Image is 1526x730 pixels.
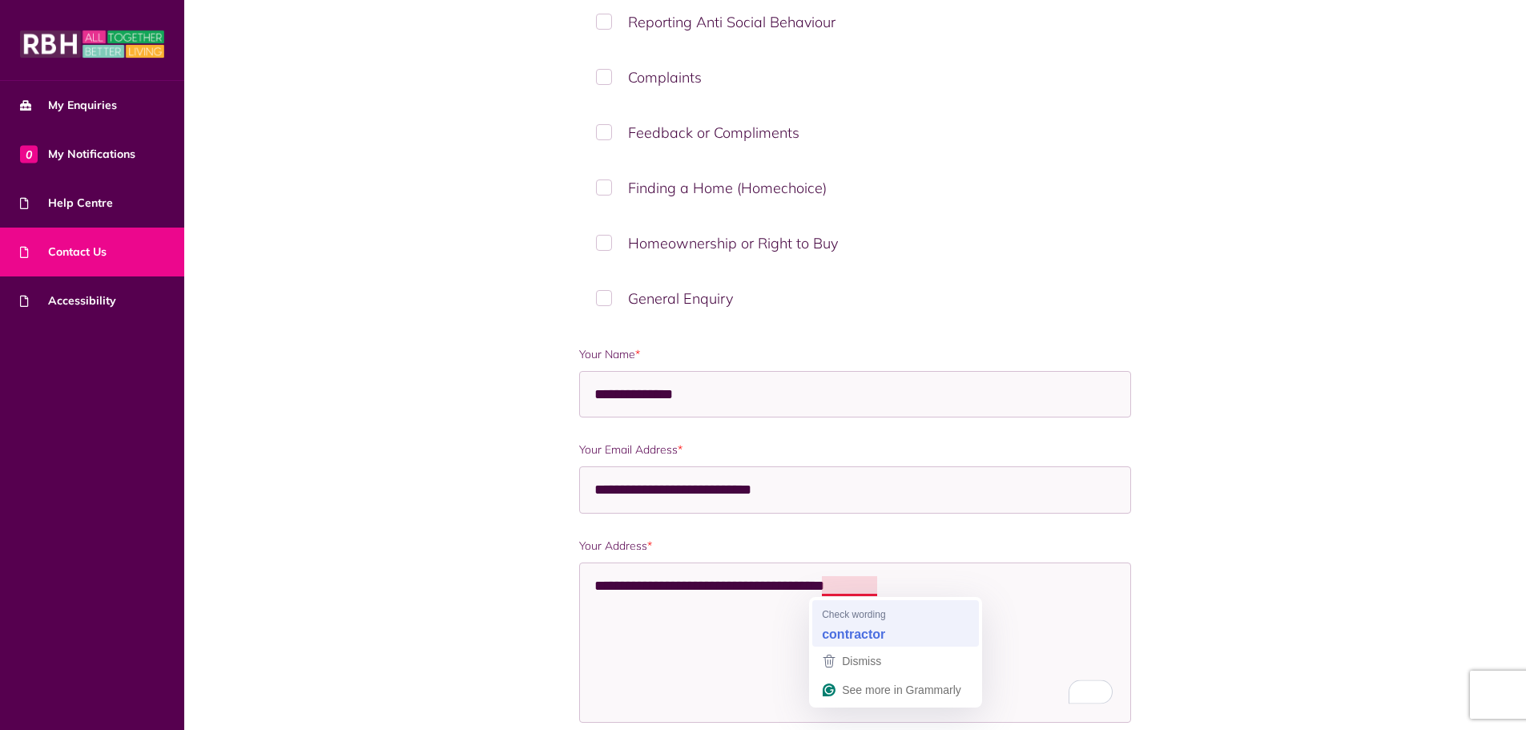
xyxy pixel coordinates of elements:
label: General Enquiry [579,275,1131,322]
img: MyRBH [20,28,164,60]
span: My Notifications [20,146,135,163]
label: Feedback or Compliments [579,109,1131,156]
span: Contact Us [20,244,107,260]
textarea: To enrich screen reader interactions, please activate Accessibility in Grammarly extension settings [579,563,1131,723]
label: Complaints [579,54,1131,101]
span: Help Centre [20,195,113,212]
span: Accessibility [20,292,116,309]
label: Your Name [579,346,1131,363]
span: 0 [20,145,38,163]
label: Finding a Home (Homechoice) [579,164,1131,212]
label: Homeownership or Right to Buy [579,220,1131,267]
label: Your Email Address [579,442,1131,458]
span: My Enquiries [20,97,117,114]
label: Your Address [579,538,1131,555]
